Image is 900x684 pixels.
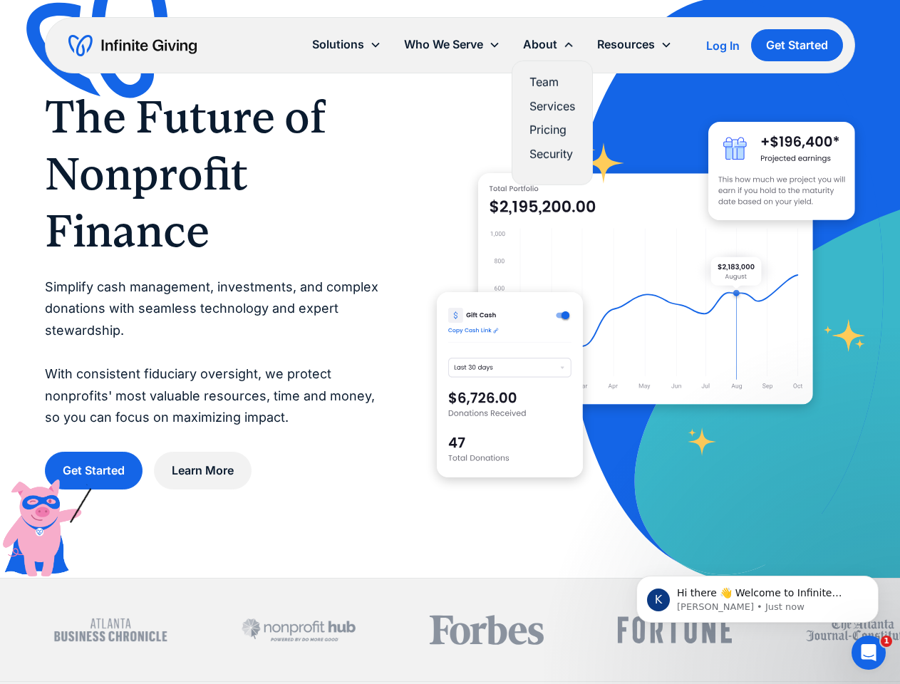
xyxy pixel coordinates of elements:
[312,35,364,54] div: Solutions
[706,40,740,51] div: Log In
[615,546,900,646] iframe: Intercom notifications message
[301,29,393,60] div: Solutions
[881,636,892,647] span: 1
[68,34,197,57] a: home
[529,145,575,164] a: Security
[437,292,583,477] img: donation software for nonprofits
[512,61,593,185] nav: About
[597,35,655,54] div: Resources
[45,452,143,489] a: Get Started
[529,120,575,140] a: Pricing
[529,97,575,116] a: Services
[852,636,886,670] iframe: Intercom live chat
[512,29,586,60] div: About
[706,37,740,54] a: Log In
[478,173,813,404] img: nonprofit donation platform
[751,29,843,61] a: Get Started
[154,452,252,489] a: Learn More
[824,319,866,352] img: fundraising star
[404,35,483,54] div: Who We Serve
[45,276,380,429] p: Simplify cash management, investments, and complex donations with seamless technology and expert ...
[45,88,380,259] h1: The Future of Nonprofit Finance
[529,73,575,92] a: Team
[586,29,683,60] div: Resources
[523,35,557,54] div: About
[393,29,512,60] div: Who We Serve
